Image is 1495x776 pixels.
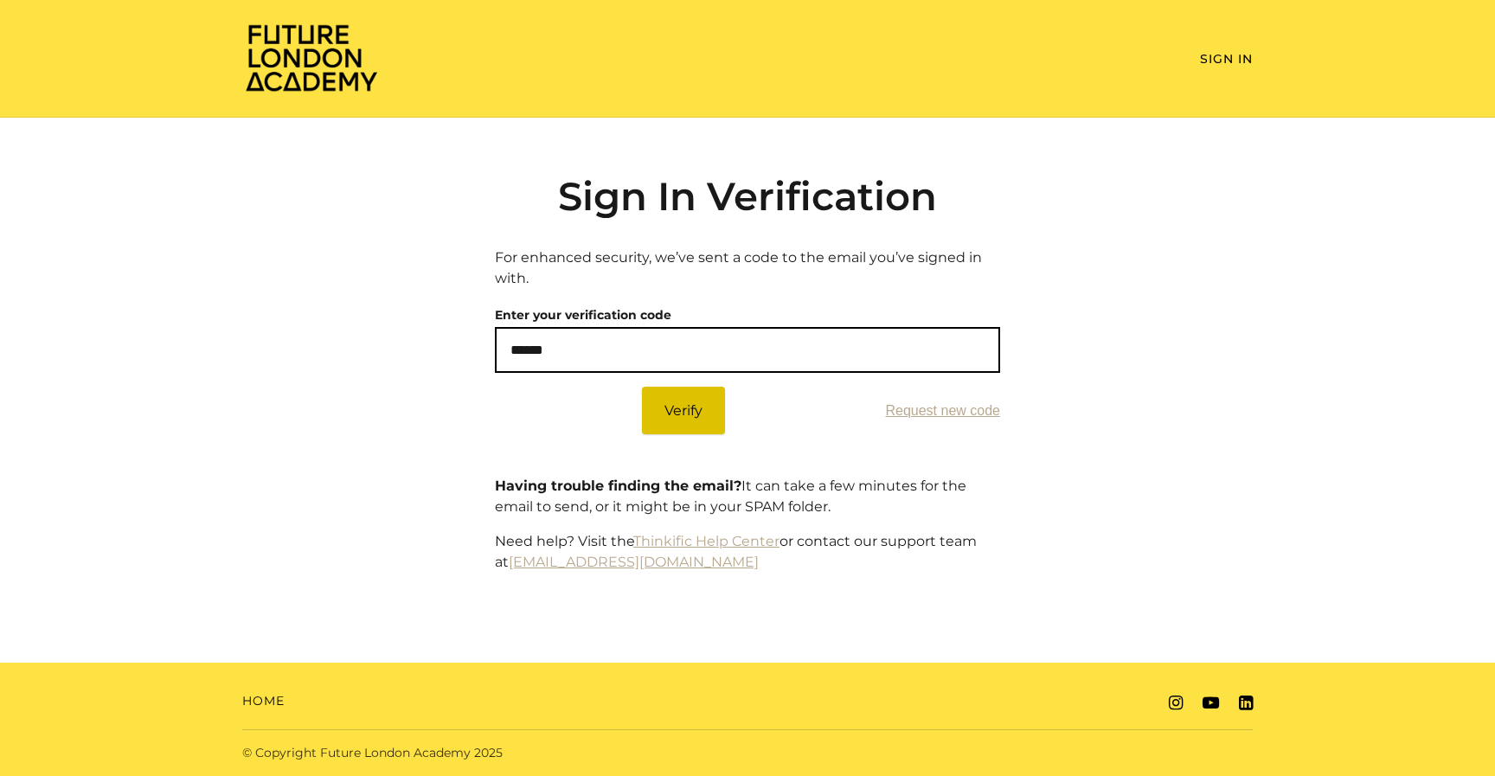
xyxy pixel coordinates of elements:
[228,744,747,762] div: © Copyright Future London Academy 2025
[495,303,671,327] label: Enter your verification code
[242,22,381,93] img: Home Page
[242,692,285,710] a: Home
[885,403,1000,419] button: Request new code
[633,533,780,549] a: Thinkific Help Center
[1200,51,1253,67] a: Sign In
[495,476,1000,517] p: It can take a few minutes for the email to send, or it might be in your SPAM folder.
[495,247,1000,289] p: For enhanced security, we’ve sent a code to the email you’ve signed in with.
[509,554,759,570] a: [EMAIL_ADDRESS][DOMAIN_NAME]
[495,531,1000,573] p: Need help? Visit the or contact our support team at
[495,478,741,494] strong: Having trouble finding the email?
[642,387,725,434] button: Verify
[495,173,1000,220] h2: Sign In Verification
